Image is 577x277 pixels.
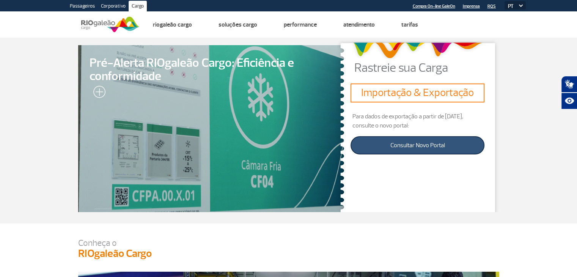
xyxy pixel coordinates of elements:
img: leia-mais [90,86,105,101]
p: Conheça o [78,239,499,247]
div: Plugin de acessibilidade da Hand Talk. [561,76,577,109]
a: Consultar Novo Portal [351,136,484,154]
a: Imprensa [463,4,480,9]
p: Para dados de exportação a partir de [DATE], consulte o novo portal: [351,112,484,130]
a: Performance [284,21,317,28]
h3: Importação & Exportação [354,87,481,99]
a: Atendimento [343,21,375,28]
span: Pré-Alerta RIOgaleão Cargo: Eficiência e conformidade [90,57,333,83]
img: grafismo [350,39,485,62]
button: Abrir tradutor de língua de sinais. [561,76,577,93]
button: Abrir recursos assistivos. [561,93,577,109]
a: Pré-Alerta RIOgaleão Cargo: Eficiência e conformidade [78,45,344,212]
p: Rastreie sua Carga [354,62,499,74]
a: RQS [487,4,496,9]
a: Corporativo [98,1,129,13]
a: Cargo [129,1,147,13]
a: Soluções Cargo [219,21,257,28]
a: Passageiros [67,1,98,13]
a: Compra On-line GaleOn [413,4,455,9]
h3: RIOgaleão Cargo [78,247,499,260]
a: Riogaleão Cargo [153,21,192,28]
a: Tarifas [401,21,418,28]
